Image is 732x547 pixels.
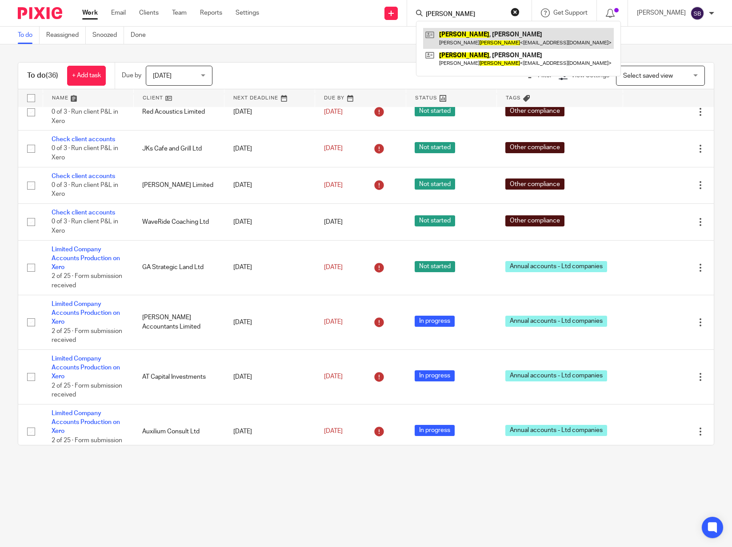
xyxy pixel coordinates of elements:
a: Limited Company Accounts Production on Xero [52,410,120,435]
td: JKs Cafe and Grill Ltd [133,131,224,167]
td: GA Strategic Land Ltd [133,240,224,295]
a: To do [18,27,40,44]
span: [DATE] [324,182,343,188]
a: Email [111,8,126,17]
a: Clients [139,8,159,17]
span: Annual accounts - Ltd companies [505,261,607,272]
span: 0 of 3 · Run client P&L in Xero [52,219,118,234]
span: Other compliance [505,215,564,226]
span: (36) [46,72,58,79]
td: WaveRide Coaching Ltd [133,204,224,240]
span: Other compliance [505,178,564,190]
span: 2 of 25 · Form submission received [52,328,122,344]
span: [DATE] [324,264,343,270]
td: [DATE] [224,240,315,295]
a: Reports [200,8,222,17]
span: 0 of 3 · Run client P&L in Xero [52,109,118,124]
td: [DATE] [224,131,315,167]
a: Snoozed [92,27,124,44]
span: 0 of 3 · Run client P&L in Xero [52,146,118,161]
a: Limited Company Accounts Production on Xero [52,301,120,325]
td: Red Acoustics Limited [133,94,224,130]
span: 2 of 25 · Form submission received [52,273,122,289]
span: Annual accounts - Ltd companies [505,370,607,381]
span: Not started [415,178,455,190]
span: Not started [415,142,455,153]
td: [PERSON_NAME] Accountants Limited [133,295,224,349]
span: [DATE] [324,428,343,435]
a: Team [172,8,187,17]
span: Annual accounts - Ltd companies [505,425,607,436]
span: [DATE] [324,374,343,380]
span: Not started [415,105,455,116]
span: Get Support [553,10,588,16]
span: 0 of 3 · Run client P&L in Xero [52,182,118,198]
img: svg%3E [690,6,704,20]
span: Tags [506,95,521,100]
span: Annual accounts - Ltd companies [505,316,607,327]
span: In progress [415,316,455,327]
span: In progress [415,425,455,436]
h1: To do [27,71,58,80]
a: Check client accounts [52,210,115,216]
input: Search [425,11,505,19]
span: Not started [415,261,455,272]
span: Select saved view [623,73,673,79]
span: Not started [415,215,455,226]
a: Limited Company Accounts Production on Xero [52,356,120,380]
td: [DATE] [224,167,315,203]
td: [PERSON_NAME] Limited [133,167,224,203]
td: [DATE] [224,204,315,240]
button: Clear [511,8,520,16]
a: + Add task [67,66,106,86]
a: Limited Company Accounts Production on Xero [52,246,120,271]
td: [DATE] [224,94,315,130]
p: [PERSON_NAME] [637,8,686,17]
img: Pixie [18,7,62,19]
span: [DATE] [153,73,172,79]
a: Check client accounts [52,136,115,143]
span: 2 of 25 · Form submission received [52,383,122,398]
td: AT Capital Investments [133,349,224,404]
span: Other compliance [505,105,564,116]
a: Settings [236,8,259,17]
span: [DATE] [324,219,343,225]
a: Work [82,8,98,17]
td: [DATE] [224,404,315,459]
span: Other compliance [505,142,564,153]
a: Reassigned [46,27,86,44]
span: [DATE] [324,319,343,325]
a: Check client accounts [52,173,115,179]
p: Due by [122,71,141,80]
span: 2 of 25 · Form submission received [52,437,122,453]
span: [DATE] [324,109,343,115]
a: Done [131,27,152,44]
td: Auxilium Consult Ltd [133,404,224,459]
span: In progress [415,370,455,381]
span: [DATE] [324,146,343,152]
td: [DATE] [224,295,315,349]
td: [DATE] [224,349,315,404]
